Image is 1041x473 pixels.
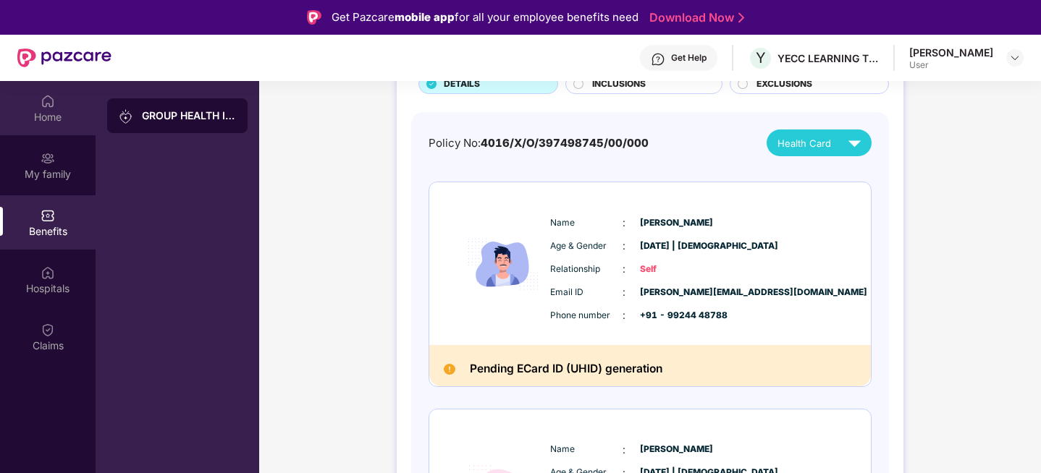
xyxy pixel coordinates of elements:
[623,307,625,323] span: :
[41,94,55,108] img: svg+xml;base64,PHN2ZyBpZD0iSG9tZSIgeG1sbnM9Imh0dHA6Ly93d3cudzMub3JnLzIwMDAvc3ZnIiB3aWR0aD0iMjAiIG...
[767,129,872,156] button: Health Card
[738,10,744,25] img: Stroke
[41,151,55,166] img: svg+xml;base64,PHN2ZyB3aWR0aD0iMjAiIGhlaWdodD0iMjAiIHZpZXdCb3g9IjAgMCAyMCAyMCIgZmlsbD0ibm9uZSIgeG...
[640,216,712,230] span: [PERSON_NAME]
[550,286,623,299] span: Email ID
[623,442,625,458] span: :
[1009,52,1021,64] img: svg+xml;base64,PHN2ZyBpZD0iRHJvcGRvd24tMzJ4MzIiIHhtbG5zPSJodHRwOi8vd3d3LnczLm9yZy8yMDAwL3N2ZyIgd2...
[777,51,879,65] div: YECC LEARNING TECHNOLOGIES PRIVATE LIMITED
[119,109,133,124] img: svg+xml;base64,PHN2ZyB3aWR0aD0iMjAiIGhlaWdodD0iMjAiIHZpZXdCb3g9IjAgMCAyMCAyMCIgZmlsbD0ibm9uZSIgeG...
[550,263,623,276] span: Relationship
[395,10,455,24] strong: mobile app
[623,284,625,300] span: :
[777,136,831,150] span: Health Card
[41,265,55,280] img: svg+xml;base64,PHN2ZyBpZD0iSG9zcGl0YWxzIiB4bWxucz0iaHR0cDovL3d3dy53My5vcmcvMjAwMC9zdmciIHdpZHRoPS...
[909,46,993,59] div: [PERSON_NAME]
[623,238,625,254] span: :
[460,202,547,327] img: icon
[640,309,712,323] span: +91 - 99244 48788
[842,130,867,155] img: svg+xml;base64,PHN2ZyB4bWxucz0iaHR0cDovL3d3dy53My5vcmcvMjAwMC9zdmciIHZpZXdCb3g9IjAgMCAyNCAyNCIgd2...
[649,10,740,25] a: Download Now
[444,77,480,91] span: DETAILS
[550,216,623,230] span: Name
[623,215,625,231] span: :
[429,135,649,152] div: Policy No:
[17,48,111,67] img: New Pazcare Logo
[909,59,993,71] div: User
[550,239,623,253] span: Age & Gender
[41,208,55,223] img: svg+xml;base64,PHN2ZyBpZD0iQmVuZWZpdHMiIHhtbG5zPSJodHRwOi8vd3d3LnczLm9yZy8yMDAwL3N2ZyIgd2lkdGg9Ij...
[640,263,712,276] span: Self
[623,261,625,277] span: :
[756,77,812,91] span: EXCLUSIONS
[142,108,236,123] div: GROUP HEALTH INSURANCE
[444,364,455,375] img: Pending
[592,77,646,91] span: INCLUSIONS
[640,239,712,253] span: [DATE] | [DEMOGRAPHIC_DATA]
[41,323,55,337] img: svg+xml;base64,PHN2ZyBpZD0iQ2xhaW0iIHhtbG5zPSJodHRwOi8vd3d3LnczLm9yZy8yMDAwL3N2ZyIgd2lkdGg9IjIwIi...
[481,136,649,150] span: 4016/X/O/397498745/00/000
[332,9,638,26] div: Get Pazcare for all your employee benefits need
[640,286,712,299] span: [PERSON_NAME][EMAIL_ADDRESS][DOMAIN_NAME]
[756,49,766,67] span: Y
[307,10,321,25] img: Logo
[470,359,662,379] h2: Pending ECard ID (UHID) generation
[671,52,707,64] div: Get Help
[640,443,712,456] span: [PERSON_NAME]
[550,443,623,456] span: Name
[550,309,623,323] span: Phone number
[651,52,665,67] img: svg+xml;base64,PHN2ZyBpZD0iSGVscC0zMngzMiIgeG1sbnM9Imh0dHA6Ly93d3cudzMub3JnLzIwMDAvc3ZnIiB3aWR0aD...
